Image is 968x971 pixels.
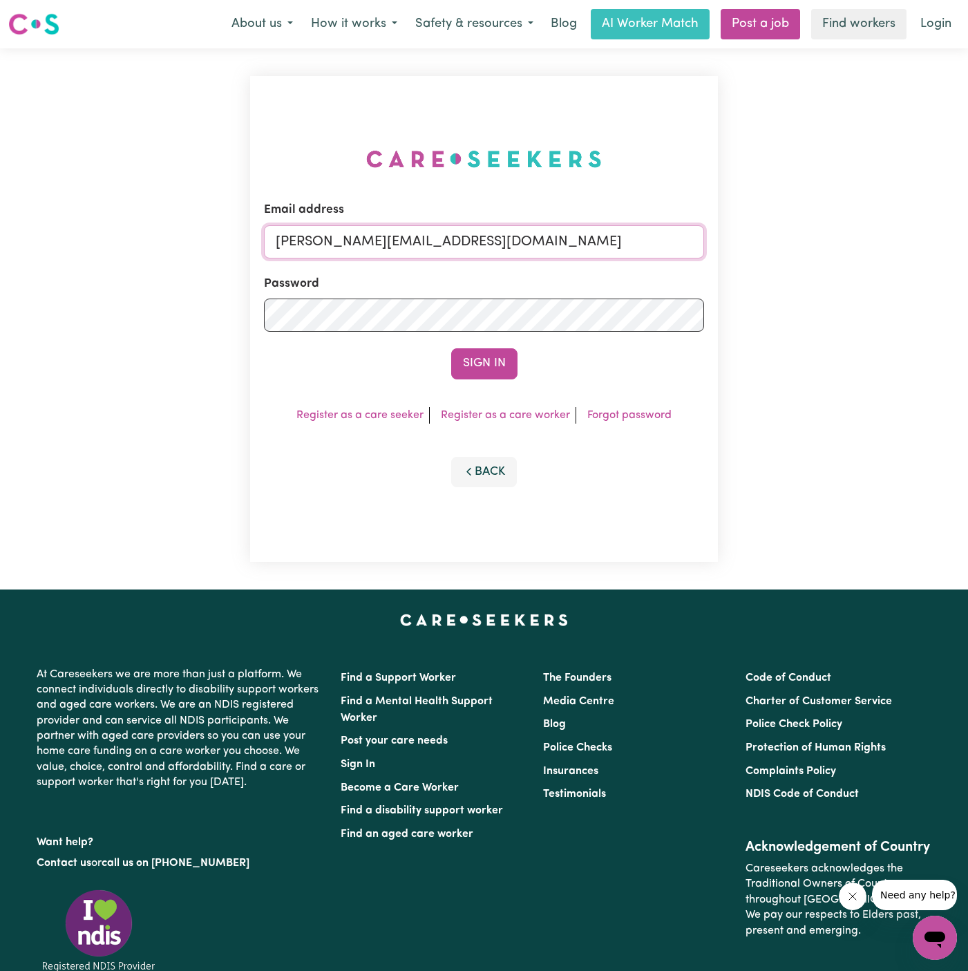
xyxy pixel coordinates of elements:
label: Password [264,275,319,293]
a: Find a Support Worker [341,672,456,684]
a: Sign In [341,759,375,770]
iframe: Button to launch messaging window [913,916,957,960]
a: Police Check Policy [746,719,842,730]
h2: Acknowledgement of Country [746,839,931,856]
input: Email address [264,225,704,258]
p: Want help? [37,829,324,850]
a: NDIS Code of Conduct [746,789,859,800]
a: Find workers [811,9,907,39]
a: Media Centre [543,696,614,707]
a: Become a Care Worker [341,782,459,793]
button: Sign In [451,348,518,379]
a: Charter of Customer Service [746,696,892,707]
p: or [37,850,324,876]
a: Find a disability support worker [341,805,503,816]
a: Police Checks [543,742,612,753]
a: Find an aged care worker [341,829,473,840]
a: Insurances [543,766,598,777]
a: Blog [543,719,566,730]
a: Blog [542,9,585,39]
button: How it works [302,10,406,39]
p: At Careseekers we are more than just a platform. We connect individuals directly to disability su... [37,661,324,796]
button: Safety & resources [406,10,542,39]
a: Code of Conduct [746,672,831,684]
a: AI Worker Match [591,9,710,39]
button: About us [222,10,302,39]
a: Find a Mental Health Support Worker [341,696,493,724]
label: Email address [264,201,344,219]
button: Back [451,457,518,487]
p: Careseekers acknowledges the Traditional Owners of Country throughout [GEOGRAPHIC_DATA]. We pay o... [746,856,931,944]
iframe: Close message [839,883,866,910]
a: Register as a care seeker [296,410,424,421]
a: Contact us [37,858,91,869]
iframe: Message from company [872,880,957,910]
a: Login [912,9,960,39]
a: call us on [PHONE_NUMBER] [102,858,249,869]
a: Protection of Human Rights [746,742,886,753]
a: Testimonials [543,789,606,800]
a: Complaints Policy [746,766,836,777]
a: Register as a care worker [441,410,570,421]
a: Forgot password [587,410,672,421]
a: Careseekers logo [8,8,59,40]
a: Post a job [721,9,800,39]
a: Careseekers home page [400,614,568,625]
img: Careseekers logo [8,12,59,37]
a: The Founders [543,672,611,684]
a: Post your care needs [341,735,448,746]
